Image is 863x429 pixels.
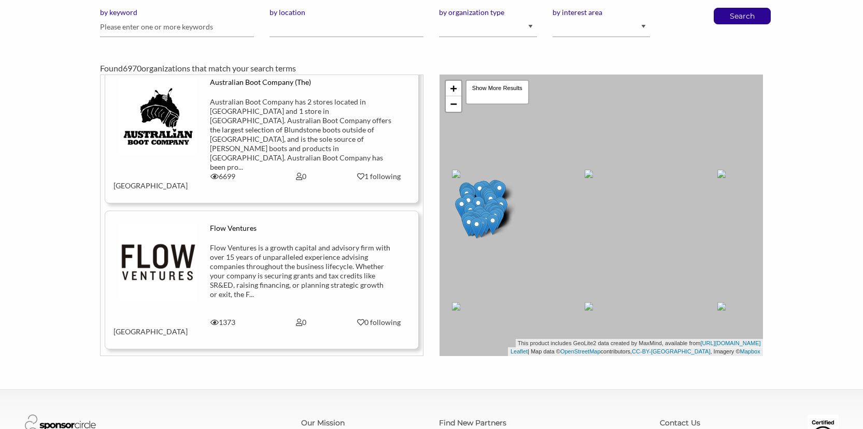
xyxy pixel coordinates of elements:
[210,78,392,87] div: Australian Boot Company (The)
[446,81,461,96] a: Zoom in
[439,8,536,17] label: by organization type
[348,172,411,181] div: 1 following
[100,8,254,17] label: by keyword
[100,62,762,75] div: Found organizations that match your search terms
[516,339,763,348] div: This product includes GeoLite2 data created by MaxMind, available from
[119,224,197,301] img: biia6vqoudhulciw50ae
[560,348,601,354] a: OpenStreetMap
[701,340,761,346] a: [URL][DOMAIN_NAME]
[123,63,142,73] span: 6970
[106,172,184,190] div: [GEOGRAPHIC_DATA]
[184,318,262,327] div: 1373
[348,318,411,327] div: 0 following
[106,318,184,336] div: [GEOGRAPHIC_DATA]
[301,418,345,427] a: Our Mission
[119,78,197,155] img: gjgdrreuy7jskzh9n3nc
[553,8,650,17] label: by interest area
[632,348,710,354] a: CC-BY-[GEOGRAPHIC_DATA]
[210,224,392,233] div: Flow Ventures
[439,418,506,427] a: Find New Partners
[660,418,700,427] a: Contact Us
[114,224,410,336] a: Flow Ventures Flow Ventures is a growth capital and advisory firm with over 15 years of unparalle...
[262,172,340,181] div: 0
[511,348,528,354] a: Leaflet
[184,172,262,181] div: 6699
[262,318,340,327] div: 0
[114,78,410,190] a: Australian Boot Company (The) Australian Boot Company has 2 stores located in [GEOGRAPHIC_DATA] a...
[740,348,760,354] a: Mapbox
[210,97,392,172] div: Australian Boot Company has 2 stores located in [GEOGRAPHIC_DATA] and 1 store in [GEOGRAPHIC_DATA...
[725,8,759,24] button: Search
[465,80,529,105] div: Show More Results
[508,347,763,356] div: | Map data © contributors, , Imagery ©
[210,243,392,299] div: Flow Ventures is a growth capital and advisory firm with over 15 years of unparalleled experience...
[446,96,461,112] a: Zoom out
[100,17,254,37] input: Please enter one or more keywords
[270,8,423,17] label: by location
